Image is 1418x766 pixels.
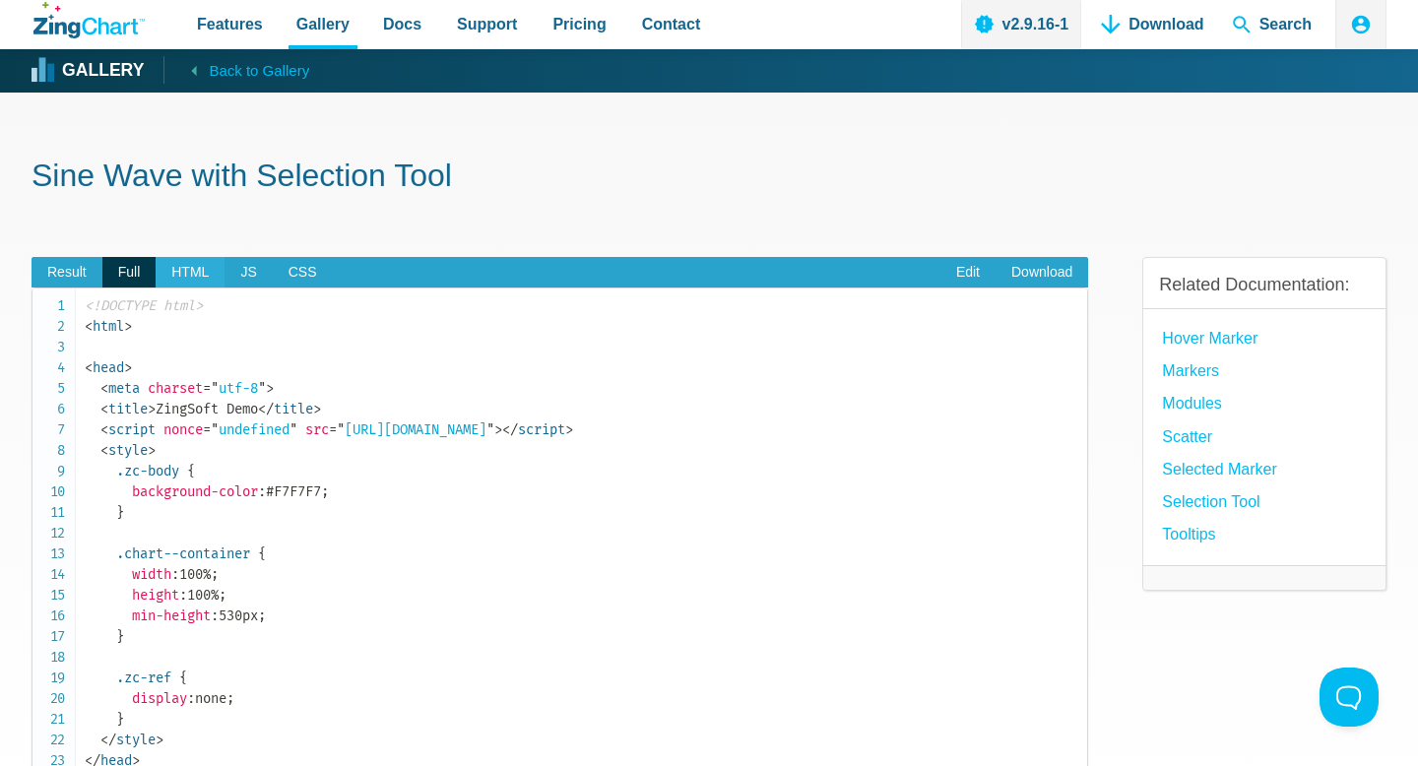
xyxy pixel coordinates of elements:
[258,607,266,624] span: ;
[85,318,124,335] span: html
[1320,668,1379,727] iframe: Toggle Customer Support
[329,421,337,438] span: =
[179,587,187,604] span: :
[321,483,329,500] span: ;
[100,401,148,417] span: title
[148,442,156,459] span: >
[116,670,171,686] span: .zc-ref
[187,690,195,707] span: :
[502,421,518,438] span: </
[337,421,345,438] span: "
[203,380,211,397] span: =
[100,732,156,748] span: style
[132,607,211,624] span: min-height
[219,587,226,604] span: ;
[124,359,132,376] span: >
[100,380,140,397] span: meta
[258,401,274,417] span: </
[258,483,266,500] span: :
[211,566,219,583] span: ;
[85,318,93,335] span: <
[187,463,195,479] span: {
[494,421,502,438] span: >
[32,156,1386,200] h1: Sine Wave with Selection Tool
[156,732,163,748] span: >
[457,11,517,37] span: Support
[148,380,203,397] span: charset
[996,257,1088,288] a: Download
[100,442,148,459] span: style
[171,566,179,583] span: :
[329,421,494,438] span: [URL][DOMAIN_NAME]
[642,11,701,37] span: Contact
[258,380,266,397] span: "
[163,421,203,438] span: nonce
[1162,357,1219,384] a: Markers
[132,566,171,583] span: width
[163,56,309,84] a: Back to Gallery
[486,421,494,438] span: "
[211,421,219,438] span: "
[116,504,124,521] span: }
[565,421,573,438] span: >
[1162,488,1259,515] a: selection tool
[940,257,996,288] a: Edit
[225,257,272,288] span: JS
[203,380,266,397] span: utf-8
[258,545,266,562] span: {
[132,587,179,604] span: height
[85,359,124,376] span: head
[1162,423,1212,450] a: Scatter
[62,62,144,80] strong: Gallery
[33,56,144,86] a: Gallery
[116,463,179,479] span: .zc-body
[148,401,156,417] span: >
[1162,456,1277,482] a: Selected Marker
[85,297,203,314] span: <!DOCTYPE html>
[203,421,297,438] span: undefined
[1162,325,1257,351] a: Hover Marker
[100,421,108,438] span: <
[156,257,225,288] span: HTML
[290,421,297,438] span: "
[85,463,329,748] span: #F7F7F7 100% 100% 530px none
[258,401,313,417] span: title
[116,628,124,645] span: }
[211,380,219,397] span: "
[305,421,329,438] span: src
[383,11,421,37] span: Docs
[502,421,565,438] span: script
[266,380,274,397] span: >
[33,2,145,38] a: ZingChart Logo. Click to return to the homepage
[100,401,108,417] span: <
[211,607,219,624] span: :
[296,11,350,37] span: Gallery
[85,359,93,376] span: <
[197,11,263,37] span: Features
[179,670,187,686] span: {
[32,257,102,288] span: Result
[100,421,156,438] span: script
[313,401,321,417] span: >
[203,421,211,438] span: =
[100,442,108,459] span: <
[132,483,258,500] span: background-color
[1159,274,1370,296] h3: Related Documentation:
[226,690,234,707] span: ;
[116,545,250,562] span: .chart--container
[100,380,108,397] span: <
[209,58,309,84] span: Back to Gallery
[1162,521,1215,547] a: Tooltips
[100,732,116,748] span: </
[273,257,333,288] span: CSS
[116,711,124,728] span: }
[132,690,187,707] span: display
[552,11,606,37] span: Pricing
[124,318,132,335] span: >
[1162,390,1221,416] a: modules
[102,257,157,288] span: Full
